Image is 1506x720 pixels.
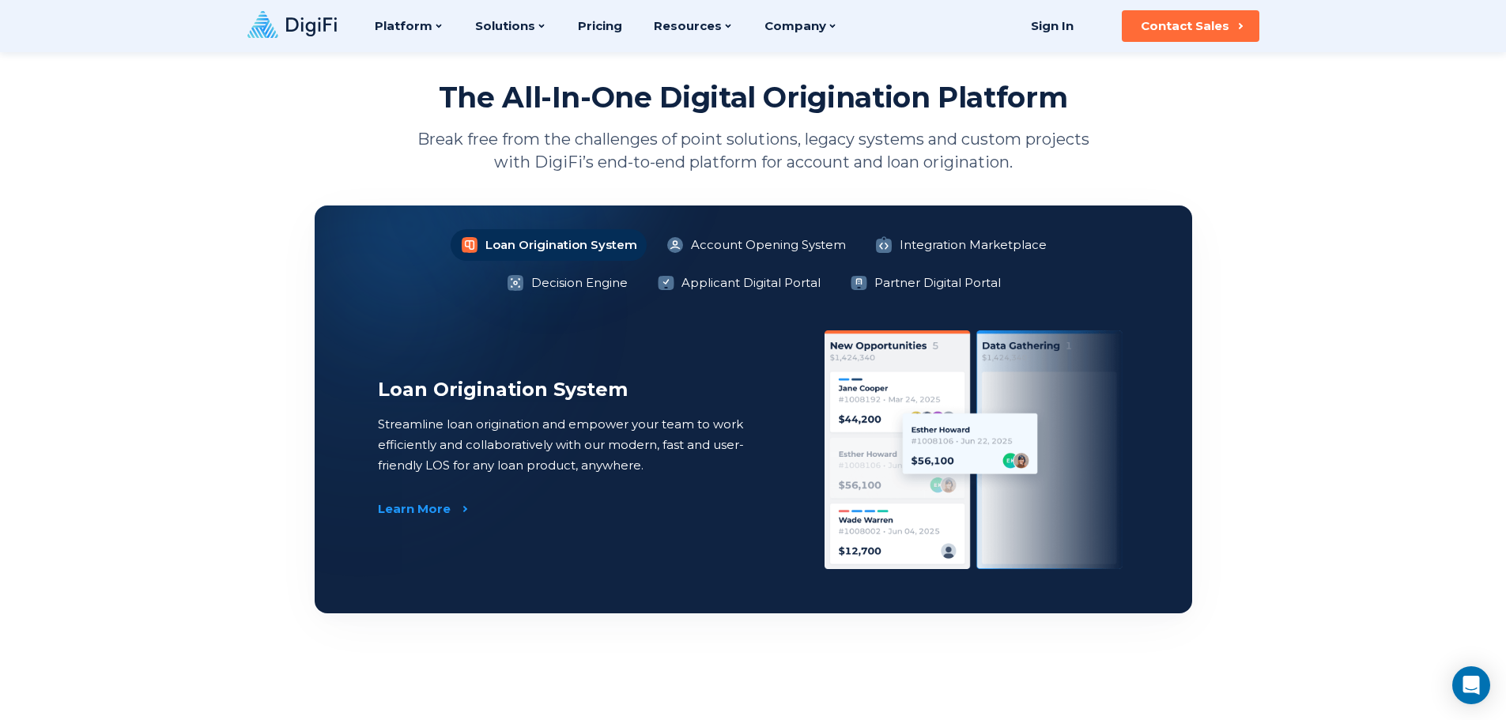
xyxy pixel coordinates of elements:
[496,267,637,299] li: Decision Engine
[410,128,1097,174] p: Break free from the challenges of point solutions, legacy systems and custom projects with DigiFi...
[451,229,647,261] li: Loan Origination System
[647,267,830,299] li: Applicant Digital Portal
[656,229,855,261] li: Account Opening System
[439,79,1068,115] h2: The All-In-One Digital Origination Platform
[865,229,1056,261] li: Integration Marketplace
[1452,666,1490,704] div: Open Intercom Messenger
[1012,10,1093,42] a: Sign In
[378,414,753,476] p: Streamline loan origination and empower your team to work efficiently and collaboratively with ou...
[378,378,753,401] h2: Loan Origination System
[825,330,1130,569] img: Loan Origination System
[378,501,462,517] a: Learn More
[1122,10,1259,42] button: Contact Sales
[1141,18,1229,34] div: Contact Sales
[840,267,1010,299] li: Partner Digital Portal
[378,501,451,517] div: Learn More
